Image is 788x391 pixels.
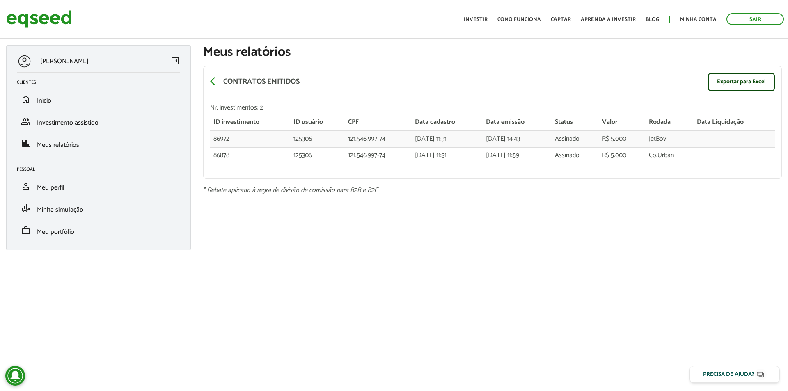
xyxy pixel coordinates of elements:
[464,17,488,22] a: Investir
[345,131,412,147] td: 121.546.997-74
[646,147,694,163] td: Co.Urban
[599,131,646,147] td: R$ 5.000
[11,197,186,220] li: Minha simulação
[6,8,72,30] img: EqSeed
[17,167,186,172] h2: Pessoal
[37,182,64,193] span: Meu perfil
[726,13,784,25] a: Sair
[11,133,186,155] li: Meus relatórios
[17,204,180,213] a: finance_modeMinha simulação
[210,114,290,131] th: ID investimento
[646,114,694,131] th: Rodada
[646,131,694,147] td: JetBov
[17,226,180,236] a: workMeu portfólio
[483,147,551,163] td: [DATE] 11:59
[483,131,551,147] td: [DATE] 14:43
[412,147,483,163] td: [DATE] 11:31
[170,56,180,67] a: Colapsar menu
[40,57,89,65] p: [PERSON_NAME]
[552,114,599,131] th: Status
[581,17,636,22] a: Aprenda a investir
[37,204,83,215] span: Minha simulação
[290,131,345,147] td: 125306
[290,114,345,131] th: ID usuário
[646,17,659,22] a: Blog
[11,88,186,110] li: Início
[37,95,51,106] span: Início
[210,131,290,147] td: 86972
[210,147,290,163] td: 86878
[210,76,220,88] a: arrow_back_ios
[203,45,782,59] h1: Meus relatórios
[497,17,541,22] a: Como funciona
[21,226,31,236] span: work
[552,131,599,147] td: Assinado
[11,175,186,197] li: Meu perfil
[290,147,345,163] td: 125306
[21,139,31,149] span: finance
[21,117,31,126] span: group
[17,181,180,191] a: personMeu perfil
[11,110,186,133] li: Investimento assistido
[21,94,31,104] span: home
[170,56,180,66] span: left_panel_close
[210,76,220,86] span: arrow_back_ios
[210,105,775,111] div: Nr. investimentos: 2
[37,139,79,151] span: Meus relatórios
[412,114,483,131] th: Data cadastro
[17,117,180,126] a: groupInvestimento assistido
[17,80,186,85] h2: Clientes
[694,114,775,131] th: Data Liquidação
[21,181,31,191] span: person
[599,114,646,131] th: Valor
[483,114,551,131] th: Data emissão
[223,78,300,87] p: Contratos emitidos
[37,117,98,128] span: Investimento assistido
[680,17,717,22] a: Minha conta
[11,220,186,242] li: Meu portfólio
[552,147,599,163] td: Assinado
[551,17,571,22] a: Captar
[345,114,412,131] th: CPF
[345,147,412,163] td: 121.546.997-74
[599,147,646,163] td: R$ 5.000
[203,185,378,196] em: * Rebate aplicado à regra de divisão de comissão para B2B e B2C
[37,226,74,238] span: Meu portfólio
[17,94,180,104] a: homeInício
[708,73,775,91] a: Exportar para Excel
[17,139,180,149] a: financeMeus relatórios
[21,204,31,213] span: finance_mode
[412,131,483,147] td: [DATE] 11:31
